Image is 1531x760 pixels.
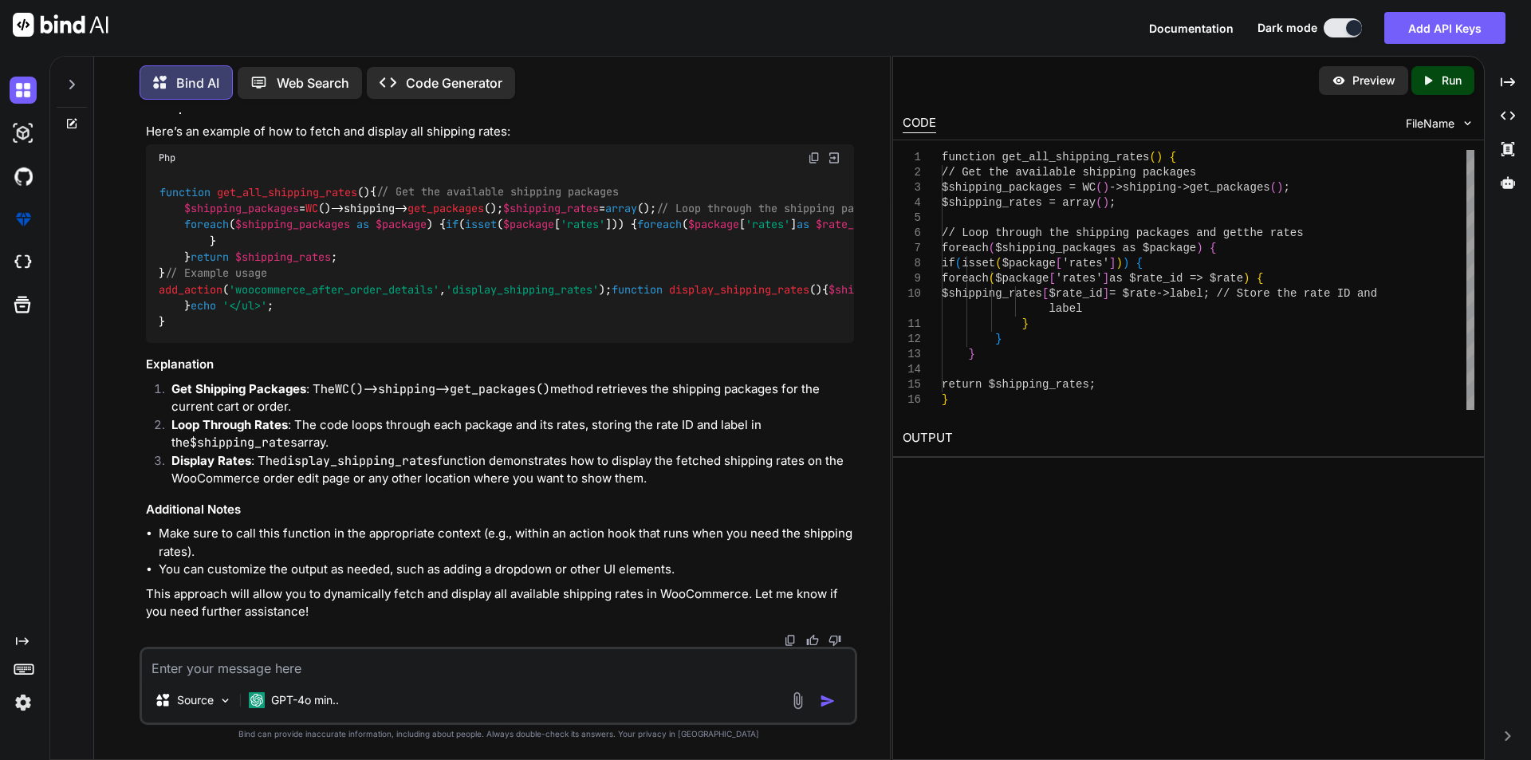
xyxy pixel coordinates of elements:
[1056,257,1062,270] span: [
[942,272,989,285] span: foreach
[1156,151,1163,163] span: )
[10,689,37,716] img: settings
[146,501,854,519] h3: Additional Notes
[903,241,921,256] div: 7
[820,693,836,709] img: icon
[903,286,921,301] div: 10
[612,282,663,297] span: function
[995,257,1002,270] span: (
[1257,20,1317,36] span: Dark mode
[1169,151,1175,163] span: {
[407,201,484,215] span: get_packages
[903,347,921,362] div: 13
[903,317,921,332] div: 11
[1243,226,1304,239] span: the rates
[942,166,1196,179] span: // Get the available shipping packages
[1062,257,1109,270] span: 'rates'
[1109,196,1116,209] span: ;
[561,217,605,231] span: 'rates'
[1109,257,1116,270] span: ]
[1257,272,1263,285] span: {
[903,114,936,133] div: CODE
[146,123,854,141] p: Here’s an example of how to fetch and display all shipping rates:
[1102,181,1108,194] span: )
[1102,287,1108,300] span: ]
[1210,242,1216,254] span: {
[1406,116,1454,132] span: FileName
[1135,257,1142,270] span: {
[159,380,854,416] li: : The method retrieves the shipping packages for the current cart or order.
[503,217,554,231] span: $package
[808,152,821,164] img: copy
[376,185,619,199] span: // Get the available shipping packages
[995,242,1196,254] span: $shipping_packages as $package
[903,392,921,408] div: 16
[1269,181,1276,194] span: (
[235,250,331,264] span: $shipping_rates
[159,416,854,452] li: : The code loops through each package and its rates, storing the rate ID and label in the array.
[406,73,502,93] p: Code Generator
[1049,287,1102,300] span: $rate_id
[10,77,37,104] img: darkChat
[903,256,921,271] div: 8
[171,453,251,468] strong: Display Rates
[146,356,854,374] h3: Explanation
[1096,196,1102,209] span: (
[171,381,306,396] strong: Get Shipping Packages
[903,180,921,195] div: 3
[159,152,175,164] span: Php
[184,201,299,215] span: $shipping_packages
[159,185,211,199] span: function
[159,561,854,579] li: You can customize the output as needed, such as adding a dropdown or other UI elements.
[903,408,921,423] div: 17
[465,217,497,231] span: isset
[988,242,994,254] span: (
[1384,12,1505,44] button: Add API Keys
[1243,272,1250,285] span: )
[249,692,265,708] img: GPT-4o mini
[13,13,108,37] img: Bind AI
[159,452,854,488] li: : The function demonstrates how to display the fetched shipping rates on the WooCommerce order ed...
[903,271,921,286] div: 9
[1109,181,1270,194] span: ->shipping->get_packages
[784,634,797,647] img: copy
[140,728,857,740] p: Bind can provide inaccurate information, including about people. Always double-check its answers....
[229,282,439,297] span: 'woocommerce_after_order_details'
[1109,272,1243,285] span: as $rate_id => $rate
[10,163,37,190] img: githubDark
[612,282,822,297] span: ( )
[446,282,599,297] span: 'display_shipping_rates'
[1109,287,1377,300] span: = $rate->label; // Store the rate ID and
[335,381,550,397] code: WC()->shipping->get_packages()
[806,634,819,647] img: like
[1042,287,1049,300] span: [
[688,217,739,231] span: $package
[903,195,921,211] div: 4
[1049,302,1082,315] span: label
[159,282,222,297] span: add_action
[1102,196,1108,209] span: )
[146,585,854,621] p: This approach will allow you to dynamically fetch and display all available shipping rates in Woo...
[893,419,1484,457] h2: OUTPUT
[797,217,809,231] span: as
[828,282,924,297] span: $shipping_rates
[988,272,994,285] span: (
[235,217,350,231] span: $shipping_packages
[1149,151,1155,163] span: (
[280,453,438,469] code: display_shipping_rates
[177,692,214,708] p: Source
[954,257,961,270] span: (
[942,287,1042,300] span: $shipping_rates
[376,217,427,231] span: $package
[184,217,229,231] span: foreach
[356,217,369,231] span: as
[1102,272,1108,285] span: ]
[903,362,921,377] div: 14
[942,257,955,270] span: if
[942,242,989,254] span: foreach
[10,249,37,276] img: cloudideIcon
[217,185,357,199] span: get_all_shipping_rates
[1096,181,1102,194] span: (
[942,393,948,406] span: }
[1149,20,1234,37] button: Documentation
